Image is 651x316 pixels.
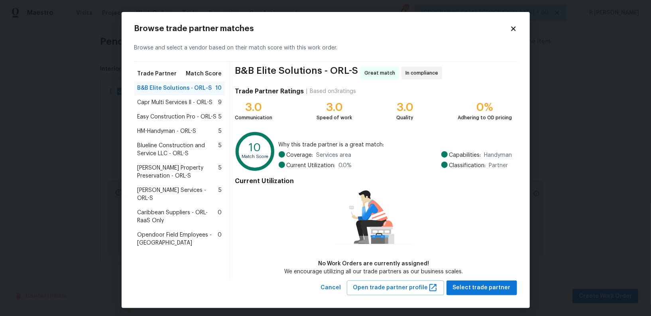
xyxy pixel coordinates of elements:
span: Great match [364,69,398,77]
span: Caribbean Suppliers - ORL-RaaS Only [138,209,218,225]
div: 3.0 [317,103,352,111]
span: Match Score [186,70,222,78]
span: Partner [489,162,508,170]
span: Trade Partner [138,70,177,78]
span: 5 [218,164,222,180]
div: Browse and select a vendor based on their match score with this work order. [134,34,517,62]
span: 5 [218,113,222,121]
span: Cancel [321,283,341,293]
span: [PERSON_NAME] Services - ORL-S [138,186,219,202]
div: | [304,87,310,95]
div: 3.0 [235,103,272,111]
span: Why this trade partner is a great match: [279,141,512,149]
span: [PERSON_NAME] Property Preservation - ORL-S [138,164,219,180]
span: 10 [215,84,222,92]
text: 10 [249,142,262,154]
span: 0 [218,231,222,247]
div: Communication [235,114,272,122]
span: 0.0 % [339,162,352,170]
span: Services area [317,151,352,159]
span: Easy Construction Pro - ORL-S [138,113,217,121]
span: In compliance [405,69,441,77]
span: Capr Multi Services ll - ORL-S [138,99,213,107]
span: 9 [218,99,222,107]
button: Select trade partner [446,280,517,295]
span: Select trade partner [453,283,511,293]
div: We encourage utilizing all our trade partners as our business scales. [284,268,463,276]
span: B&B Elite Solutions - ORL-S [138,84,212,92]
text: Match Score [242,154,269,159]
h4: Current Utilization [235,177,512,185]
div: No Work Orders are currently assigned! [284,260,463,268]
h2: Browse trade partner matches [134,25,510,33]
span: 5 [218,127,222,135]
span: 0 [218,209,222,225]
span: 5 [218,142,222,158]
div: 0% [458,103,512,111]
span: Current Utilization: [287,162,336,170]
button: Open trade partner profile [347,280,444,295]
span: B&B Elite Solutions - ORL-S [235,67,358,79]
span: HM-Handyman - ORL-S [138,127,197,135]
h4: Trade Partner Ratings [235,87,304,95]
div: Based on 3 ratings [310,87,356,95]
div: Adhering to OD pricing [458,114,512,122]
span: Capabilities: [449,151,481,159]
span: 5 [218,186,222,202]
button: Cancel [318,280,344,295]
span: Handyman [484,151,512,159]
span: Coverage: [287,151,313,159]
div: 3.0 [396,103,413,111]
span: Opendoor Field Employees - [GEOGRAPHIC_DATA] [138,231,218,247]
span: Classification: [449,162,486,170]
div: Speed of work [317,114,352,122]
div: Quality [396,114,413,122]
span: Blueline Construction and Service LLC - ORL-S [138,142,219,158]
span: Open trade partner profile [353,283,438,293]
